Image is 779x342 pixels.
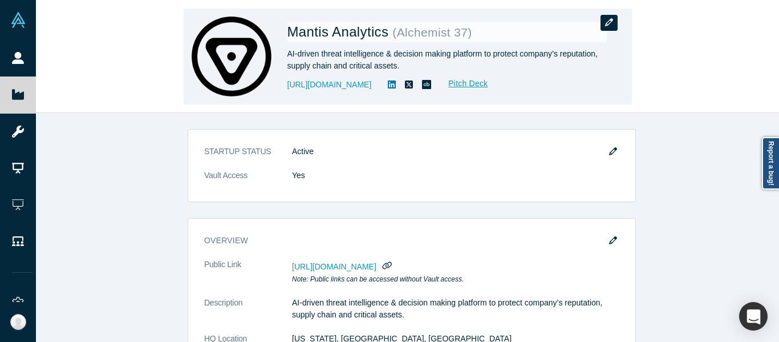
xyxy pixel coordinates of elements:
img: Michelle Ann Chua's Account [10,314,26,330]
img: Alchemist Vault Logo [10,12,26,28]
dd: Yes [292,170,619,182]
div: AI-driven threat intelligence & decision making platform to protect company’s reputation, supply ... [287,48,607,72]
dt: Vault Access [204,170,292,194]
a: Pitch Deck [436,77,488,90]
dt: STARTUP STATUS [204,146,292,170]
img: Mantis Analytics's Logo [192,17,271,96]
dt: Description [204,297,292,333]
a: Report a bug! [762,137,779,190]
dd: Active [292,146,619,158]
span: Public Link [204,259,241,271]
small: ( Alchemist 37 ) [392,26,472,39]
em: Note: Public links can be accessed without Vault access. [292,275,464,283]
h3: overview [204,235,603,247]
a: [URL][DOMAIN_NAME] [287,79,372,91]
span: [URL][DOMAIN_NAME] [292,262,376,271]
span: Mantis Analytics [287,24,393,39]
p: AI-driven threat intelligence & decision making platform to protect company’s reputation, supply ... [292,297,619,321]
